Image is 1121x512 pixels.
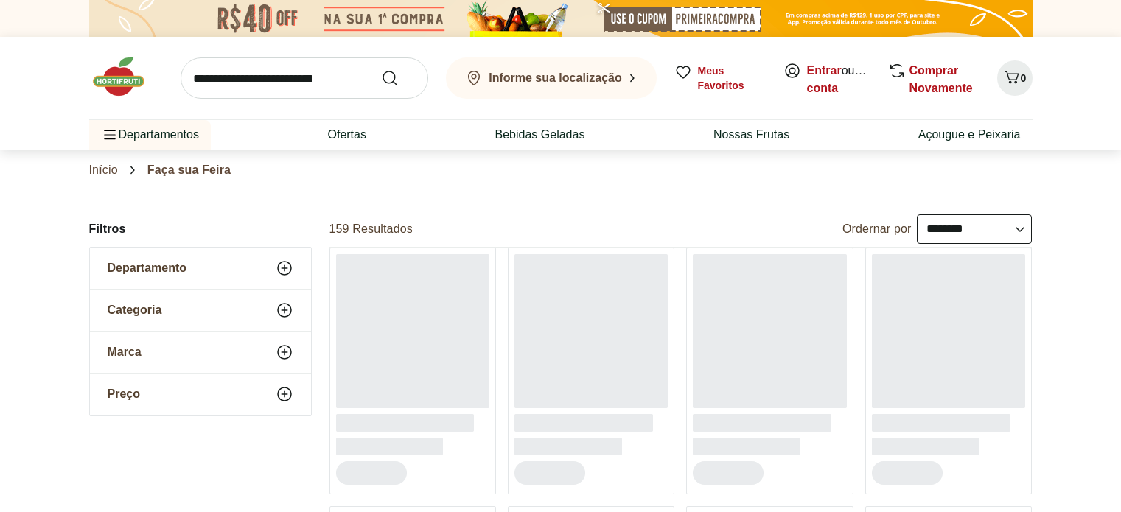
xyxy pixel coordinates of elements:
button: Preço [90,374,311,415]
button: Marca [90,332,311,373]
span: Marca [108,345,142,360]
a: Nossas Frutas [713,126,789,144]
input: search [181,57,428,99]
span: 0 [1021,72,1027,84]
span: Categoria [108,303,162,318]
a: Açougue e Peixaria [918,126,1021,144]
button: Categoria [90,290,311,331]
span: Departamentos [101,117,199,152]
button: Carrinho [997,60,1033,96]
a: Entrar [807,64,842,77]
button: Submit Search [381,69,416,87]
button: Departamento [90,248,311,289]
span: Faça sua Feira [147,164,231,177]
h2: Filtros [89,214,312,244]
button: Informe sua localização [446,57,657,99]
button: Menu [101,117,119,152]
span: Meus Favoritos [698,63,766,93]
a: Ofertas [327,126,366,144]
b: Informe sua localização [489,71,622,84]
a: Meus Favoritos [674,63,766,93]
span: Preço [108,387,140,401]
a: Comprar Novamente [909,64,973,94]
span: Departamento [108,261,187,276]
a: Bebidas Geladas [495,126,585,144]
span: ou [807,62,873,97]
a: Início [89,164,118,177]
h2: 159 Resultados [329,221,413,237]
img: Hortifruti [89,55,163,99]
label: Ordernar por [842,221,912,237]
